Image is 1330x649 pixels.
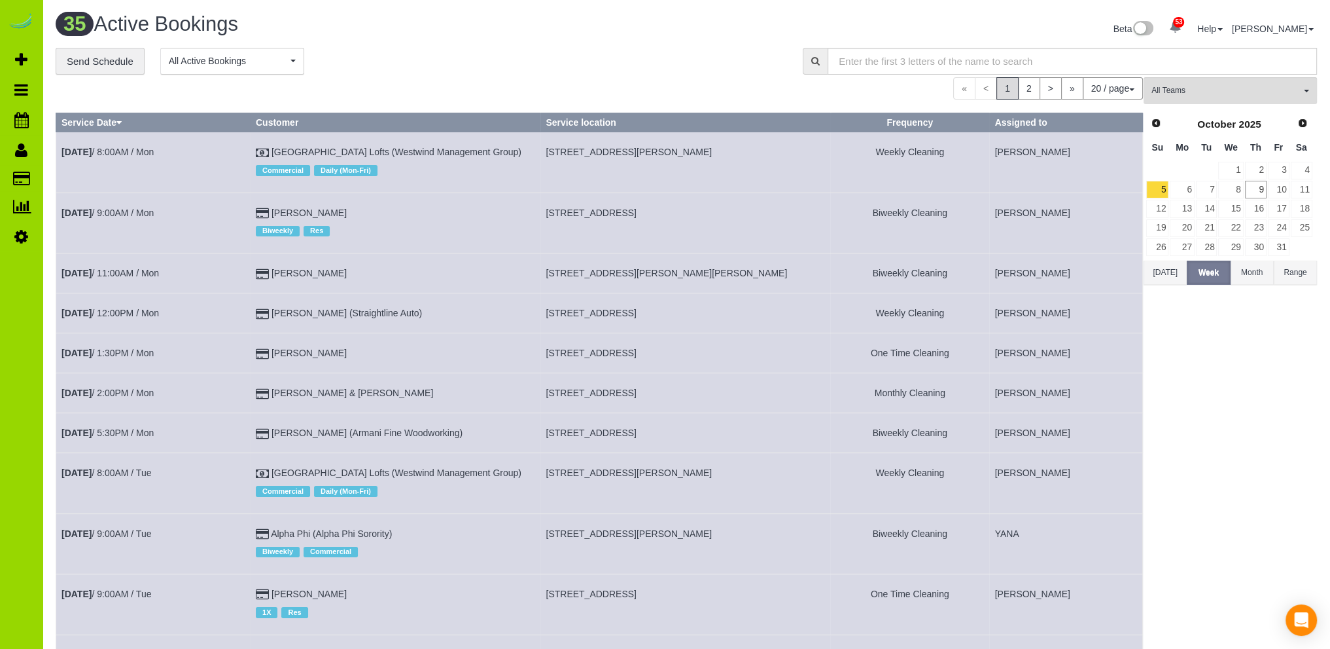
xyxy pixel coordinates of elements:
span: [STREET_ADDRESS][PERSON_NAME][PERSON_NAME] [546,268,787,278]
td: Frequency [830,413,989,453]
nav: Pagination navigation [953,77,1143,100]
a: [GEOGRAPHIC_DATA] Lofts (Westwind Management Group) [271,147,521,157]
img: New interface [1132,21,1153,38]
span: Monday [1176,142,1189,153]
button: Month [1231,261,1274,285]
th: Assigned to [989,113,1142,132]
b: [DATE] [61,147,92,157]
button: All Teams [1144,77,1317,104]
span: [STREET_ADDRESS][PERSON_NAME] [546,147,712,157]
span: Res [281,607,307,618]
a: 30 [1245,238,1267,256]
a: [PERSON_NAME] (Armani Fine Woodworking) [271,428,463,438]
a: 8 [1218,181,1243,198]
td: Schedule date [56,413,251,453]
td: Assigned to [989,513,1142,574]
span: Daily (Mon-Fri) [314,486,377,496]
img: Automaid Logo [8,13,34,31]
td: Service location [540,574,830,635]
td: Service location [540,193,830,253]
span: October [1197,119,1236,130]
b: [DATE] [61,468,92,478]
td: Frequency [830,574,989,635]
a: 7 [1196,181,1217,198]
span: Wednesday [1224,142,1238,153]
td: Assigned to [989,453,1142,513]
input: Enter the first 3 letters of the name to search [828,48,1317,75]
span: [STREET_ADDRESS][PERSON_NAME] [546,468,712,478]
td: Schedule date [56,513,251,574]
span: Prev [1151,118,1161,128]
a: 16 [1245,200,1267,217]
a: Next [1293,115,1312,133]
td: Assigned to [989,193,1142,253]
span: Res [304,226,330,236]
span: 1 [996,77,1019,100]
span: Thursday [1250,142,1261,153]
a: Send Schedule [56,48,145,75]
th: Customer [250,113,540,132]
a: [PERSON_NAME] [271,268,347,278]
ol: All Teams [1144,77,1317,98]
th: Service location [540,113,830,132]
a: Prev [1147,115,1165,133]
a: [DATE]/ 12:00PM / Mon [61,308,159,318]
td: Assigned to [989,253,1142,293]
a: 11 [1291,181,1312,198]
td: Assigned to [989,413,1142,453]
th: Service Date [56,113,251,132]
a: 6 [1170,181,1194,198]
a: Help [1197,24,1223,34]
td: Customer [250,574,540,635]
a: 15 [1218,200,1243,217]
a: 27 [1170,238,1194,256]
td: Customer [250,333,540,373]
button: 20 / page [1083,77,1143,100]
i: Credit Card Payment [256,350,269,359]
a: 21 [1196,219,1217,237]
a: 2 [1245,162,1267,179]
td: Customer [250,193,540,253]
span: 2025 [1238,119,1261,130]
td: Schedule date [56,373,251,413]
i: Credit Card Payment [256,590,269,599]
td: Service location [540,513,830,574]
a: 25 [1291,219,1312,237]
span: [STREET_ADDRESS] [546,308,636,318]
td: Schedule date [56,453,251,513]
td: Assigned to [989,132,1142,193]
td: Frequency [830,333,989,373]
span: 53 [1173,17,1184,28]
span: [STREET_ADDRESS] [546,208,636,218]
td: Frequency [830,513,989,574]
td: Service location [540,333,830,373]
a: 23 [1245,219,1267,237]
td: Service location [540,413,830,453]
a: 10 [1268,181,1289,198]
b: [DATE] [61,388,92,398]
td: Frequency [830,373,989,413]
th: Frequency [830,113,989,132]
td: Assigned to [989,333,1142,373]
a: 5 [1146,181,1168,198]
b: [DATE] [61,528,92,539]
a: [PERSON_NAME] [271,348,347,358]
b: [DATE] [61,268,92,278]
span: < [975,77,997,100]
a: 20 [1170,219,1194,237]
span: Tuesday [1201,142,1212,153]
td: Customer [250,453,540,513]
b: [DATE] [61,308,92,318]
a: 31 [1268,238,1289,256]
a: [PERSON_NAME] [271,208,347,218]
span: Commercial [256,165,310,176]
a: 18 [1291,200,1312,217]
a: [DATE]/ 5:30PM / Mon [61,428,154,438]
i: Check Payment [256,149,269,158]
a: [PERSON_NAME] [271,589,347,599]
a: [DATE]/ 11:00AM / Mon [61,268,159,278]
td: Customer [250,293,540,333]
b: [DATE] [61,208,92,218]
a: [PERSON_NAME] (Straightline Auto) [271,308,422,318]
span: Next [1297,118,1308,128]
